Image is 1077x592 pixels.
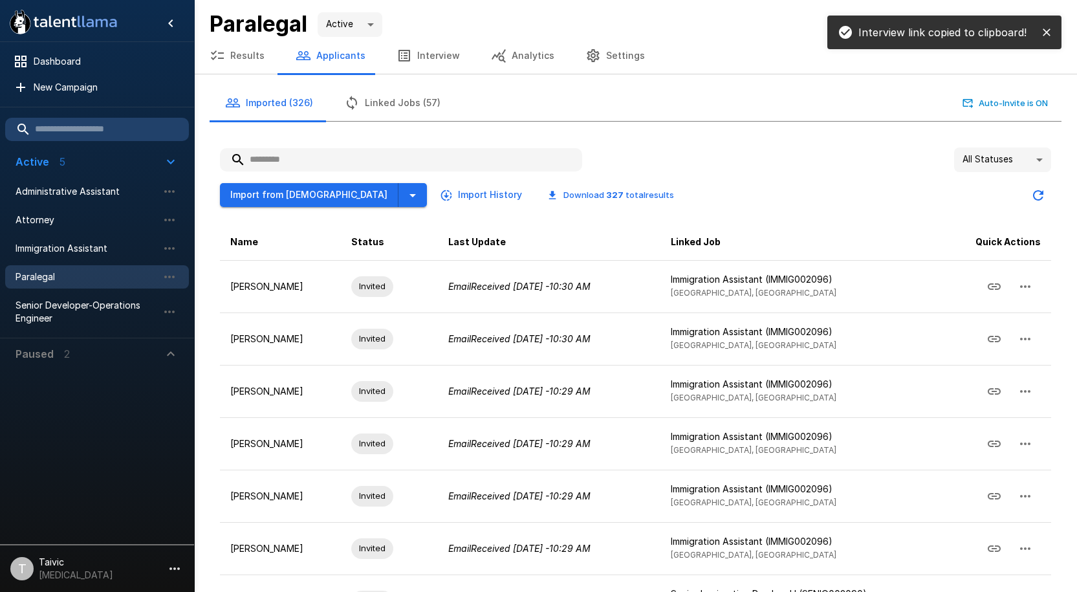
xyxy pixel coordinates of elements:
p: Immigration Assistant (IMMIG002096) [671,535,930,548]
button: Import from [DEMOGRAPHIC_DATA] [220,183,398,207]
button: Settings [570,38,660,74]
th: Quick Actions [940,224,1051,261]
p: [PERSON_NAME] [230,333,331,345]
th: Linked Job [660,224,941,261]
div: Active [318,12,382,37]
button: Applicants [280,38,381,74]
button: Download 327 totalresults [538,185,684,205]
b: Paralegal [210,10,307,37]
span: Copy Interview Link [979,437,1010,448]
span: Invited [351,542,393,554]
button: close [1037,23,1056,42]
i: Email Received [DATE] - 10:29 AM [448,490,591,501]
p: Immigration Assistant (IMMIG002096) [671,273,930,286]
span: Copy Interview Link [979,280,1010,291]
button: Import History [437,183,527,207]
p: [PERSON_NAME] [230,490,331,503]
i: Email Received [DATE] - 10:29 AM [448,543,591,554]
button: Imported (326) [210,85,329,121]
th: Name [220,224,341,261]
span: Invited [351,437,393,450]
p: Immigration Assistant (IMMIG002096) [671,378,930,391]
span: Invited [351,490,393,502]
button: Updated Today - 10:30 AM [1025,182,1051,208]
span: [GEOGRAPHIC_DATA], [GEOGRAPHIC_DATA] [671,288,836,298]
span: Copy Interview Link [979,384,1010,395]
p: Immigration Assistant (IMMIG002096) [671,430,930,443]
i: Email Received [DATE] - 10:29 AM [448,386,591,397]
p: Immigration Assistant (IMMIG002096) [671,483,930,496]
p: [PERSON_NAME] [230,385,331,398]
span: [GEOGRAPHIC_DATA], [GEOGRAPHIC_DATA] [671,550,836,560]
th: Last Update [438,224,660,261]
span: Copy Interview Link [979,542,1010,553]
button: Linked Jobs (57) [329,85,456,121]
span: Invited [351,280,393,292]
i: Email Received [DATE] - 10:30 AM [448,333,591,344]
p: Interview link copied to clipboard! [858,25,1027,40]
span: Copy Interview Link [979,332,1010,343]
button: Interview [381,38,475,74]
span: [GEOGRAPHIC_DATA], [GEOGRAPHIC_DATA] [671,445,836,455]
p: [PERSON_NAME] [230,542,331,555]
span: [GEOGRAPHIC_DATA], [GEOGRAPHIC_DATA] [671,340,836,350]
button: Auto-Invite is ON [960,93,1051,113]
i: Email Received [DATE] - 10:29 AM [448,438,591,449]
th: Status [341,224,438,261]
b: 327 [606,190,624,200]
button: Results [194,38,280,74]
i: Email Received [DATE] - 10:30 AM [448,281,591,292]
p: Immigration Assistant (IMMIG002096) [671,325,930,338]
button: Analytics [475,38,570,74]
span: Invited [351,333,393,345]
p: [PERSON_NAME] [230,437,331,450]
span: Invited [351,385,393,397]
span: [GEOGRAPHIC_DATA], [GEOGRAPHIC_DATA] [671,498,836,507]
span: [GEOGRAPHIC_DATA], [GEOGRAPHIC_DATA] [671,393,836,402]
div: All Statuses [954,148,1051,172]
p: [PERSON_NAME] [230,280,331,293]
span: Copy Interview Link [979,489,1010,500]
